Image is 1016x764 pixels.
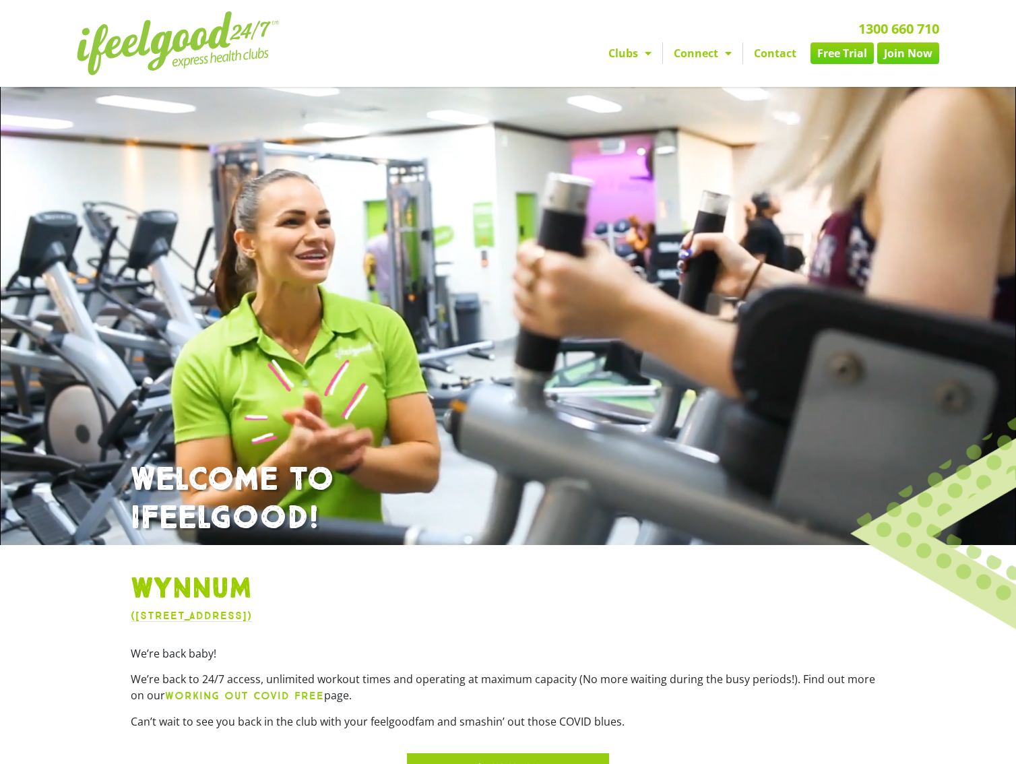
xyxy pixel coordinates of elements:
nav: Menu [383,42,939,64]
a: Connect [663,42,742,64]
p: We’re back baby! [131,645,885,662]
a: Clubs [598,42,662,64]
a: WORKING OUT COVID FREE [165,688,324,703]
a: Contact [743,42,807,64]
h1: WELCOME TO IFEELGOOD! [131,461,885,538]
a: Free Trial [811,42,874,64]
a: ([STREET_ADDRESS]) [131,609,252,622]
a: Join Now [877,42,939,64]
p: Can’t wait to see you back in the club with your feelgoodfam and smashin’ out those COVID blues. [131,713,885,730]
b: WORKING OUT COVID FREE [165,689,324,702]
p: We’re back to 24/7 access, unlimited workout times and operating at maximum capacity (No more wai... [131,671,885,704]
h1: Wynnum [131,572,885,607]
a: 1300 660 710 [858,20,939,38]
